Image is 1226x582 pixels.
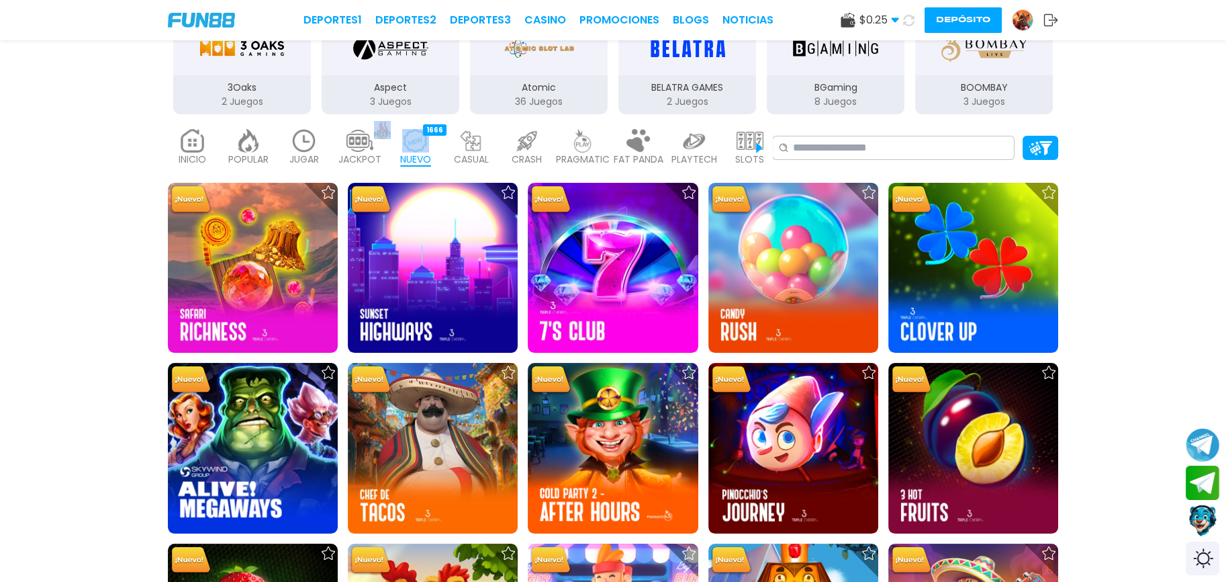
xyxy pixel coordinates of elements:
p: NUEVO [400,153,431,167]
button: Depósito [925,7,1002,33]
img: New [890,545,933,576]
p: JUGAR [289,153,319,167]
a: NOTICIAS [722,12,773,28]
p: CRASH [512,153,542,167]
p: 3 Juegos [915,95,1053,109]
img: New [169,364,213,395]
img: New [710,545,753,576]
img: BGaming [793,30,878,67]
img: crash_light.webp [514,129,540,153]
img: Candy Rush [708,183,878,353]
button: BOOMBAY [910,20,1058,116]
p: INICIO [179,153,206,167]
a: Deportes3 [450,12,511,28]
a: CASINO [524,12,566,28]
a: Deportes1 [303,12,362,28]
a: BLOGS [673,12,709,28]
p: 36 Juegos [470,95,608,109]
img: New [529,545,573,576]
p: Aspect [322,81,459,95]
a: Deportes2 [375,12,436,28]
img: casual_light.webp [458,129,485,153]
img: Safari Richness [168,183,338,353]
p: POPULAR [228,153,269,167]
div: Switch theme [1186,542,1219,575]
button: BGaming [761,20,910,116]
img: jackpot_light.webp [346,129,373,153]
span: $ 0.25 [859,12,899,28]
p: Atomic [470,81,608,95]
a: Promociones [579,12,659,28]
img: New [349,364,393,395]
div: 1666 [423,124,446,136]
button: Join telegram channel [1186,427,1219,462]
img: New [349,545,393,576]
img: home_light.webp [179,129,206,153]
img: New [890,184,933,215]
button: Join telegram [1186,466,1219,501]
button: BELATRA GAMES [613,20,761,116]
img: pragmatic_light.webp [569,129,596,153]
p: BELATRA GAMES [618,81,756,95]
p: BGaming [767,81,904,95]
img: Aspect [353,30,428,67]
button: 3Oaks [168,20,316,116]
img: 3Oaks [199,30,284,67]
img: BOOMBAY [941,30,1026,67]
img: New [529,364,573,395]
img: New [349,184,393,215]
p: BOOMBAY [915,81,1053,95]
p: 3 Juegos [322,95,459,109]
img: BELATRA GAMES [645,30,729,67]
img: popular_light.webp [235,129,262,153]
img: Clover Up [888,183,1058,353]
p: 2 Juegos [618,95,756,109]
img: 3 Hot Fruits [888,363,1058,533]
img: Atomic [502,30,577,67]
img: slots_light.webp [737,129,763,153]
img: New [710,364,753,395]
p: 3Oaks [173,81,311,95]
p: SLOTS [735,153,764,167]
img: Company Logo [168,13,235,28]
img: New [529,184,573,215]
img: Alive! Megaways [168,363,338,533]
a: Avatar [1012,9,1043,31]
img: New [169,545,213,576]
button: Contact customer service [1186,503,1219,538]
p: PLAYTECH [671,153,717,167]
p: PRAGMATIC [556,153,610,167]
p: 2 Juegos [173,95,311,109]
button: Aspect [316,20,465,116]
img: New [890,364,933,395]
img: Chef de Tacos [348,363,518,533]
img: hot [374,121,391,139]
p: 8 Juegos [767,95,904,109]
img: 7 [528,183,698,353]
img: new_active.webp [402,129,429,153]
img: Avatar [1012,10,1033,30]
img: New [710,184,753,215]
p: CASUAL [454,153,489,167]
img: playtech_light.webp [681,129,708,153]
img: recent_light.webp [291,129,318,153]
img: New [169,184,213,215]
p: JACKPOT [338,153,381,167]
button: Atomic [465,20,613,116]
p: FAT PANDA [614,153,663,167]
img: Platform Filter [1029,141,1052,155]
img: fat_panda_light.webp [625,129,652,153]
img: Gold Party 2 - After Hours [528,363,698,533]
img: Pinocchio's Journey [708,363,878,533]
img: Sunset HighWays [348,183,518,353]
